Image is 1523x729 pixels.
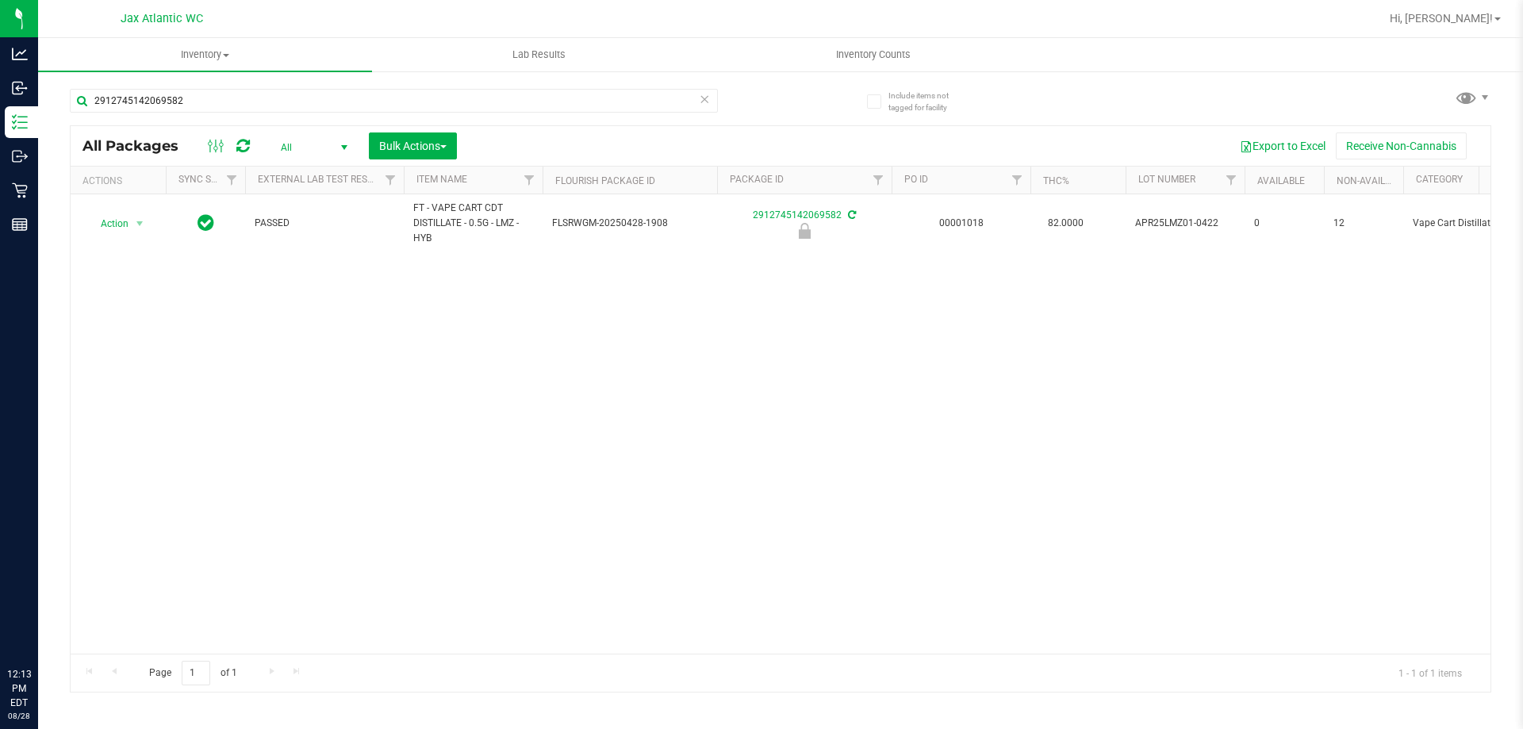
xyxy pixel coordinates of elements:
[182,661,210,685] input: 1
[70,89,718,113] input: Search Package ID, Item Name, SKU, Lot or Part Number...
[86,213,129,235] span: Action
[715,223,894,239] div: Newly Received
[1230,132,1336,159] button: Export to Excel
[846,209,856,221] span: Sync from Compliance System
[1218,167,1245,194] a: Filter
[1390,12,1493,25] span: Hi, [PERSON_NAME]!
[1336,132,1467,159] button: Receive Non-Cannabis
[38,38,372,71] a: Inventory
[753,209,842,221] a: 2912745142069582
[178,174,240,185] a: Sync Status
[1135,216,1235,231] span: APR25LMZ01-0422
[1254,216,1314,231] span: 0
[1043,175,1069,186] a: THC%
[12,80,28,96] inline-svg: Inbound
[12,114,28,130] inline-svg: Inventory
[82,175,159,186] div: Actions
[12,148,28,164] inline-svg: Outbound
[7,667,31,710] p: 12:13 PM EDT
[372,38,706,71] a: Lab Results
[255,216,394,231] span: PASSED
[369,132,457,159] button: Bulk Actions
[82,137,194,155] span: All Packages
[413,201,533,247] span: FT - VAPE CART CDT DISTILLATE - 0.5G - LMZ - HYB
[12,217,28,232] inline-svg: Reports
[121,12,203,25] span: Jax Atlantic WC
[12,182,28,198] inline-svg: Retail
[1257,175,1305,186] a: Available
[198,212,214,234] span: In Sync
[130,213,150,235] span: select
[904,174,928,185] a: PO ID
[865,167,892,194] a: Filter
[939,217,984,228] a: 00001018
[136,661,250,685] span: Page of 1
[1333,216,1394,231] span: 12
[416,174,467,185] a: Item Name
[16,602,63,650] iframe: Resource center
[706,38,1040,71] a: Inventory Counts
[552,216,708,231] span: FLSRWGM-20250428-1908
[379,140,447,152] span: Bulk Actions
[1416,174,1463,185] a: Category
[1040,212,1091,235] span: 82.0000
[730,174,784,185] a: Package ID
[1337,175,1407,186] a: Non-Available
[516,167,543,194] a: Filter
[699,89,710,109] span: Clear
[1386,661,1475,685] span: 1 - 1 of 1 items
[219,167,245,194] a: Filter
[378,167,404,194] a: Filter
[7,710,31,722] p: 08/28
[815,48,932,62] span: Inventory Counts
[888,90,968,113] span: Include items not tagged for facility
[258,174,382,185] a: External Lab Test Result
[38,48,372,62] span: Inventory
[1004,167,1030,194] a: Filter
[12,46,28,62] inline-svg: Analytics
[555,175,655,186] a: Flourish Package ID
[491,48,587,62] span: Lab Results
[1138,174,1195,185] a: Lot Number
